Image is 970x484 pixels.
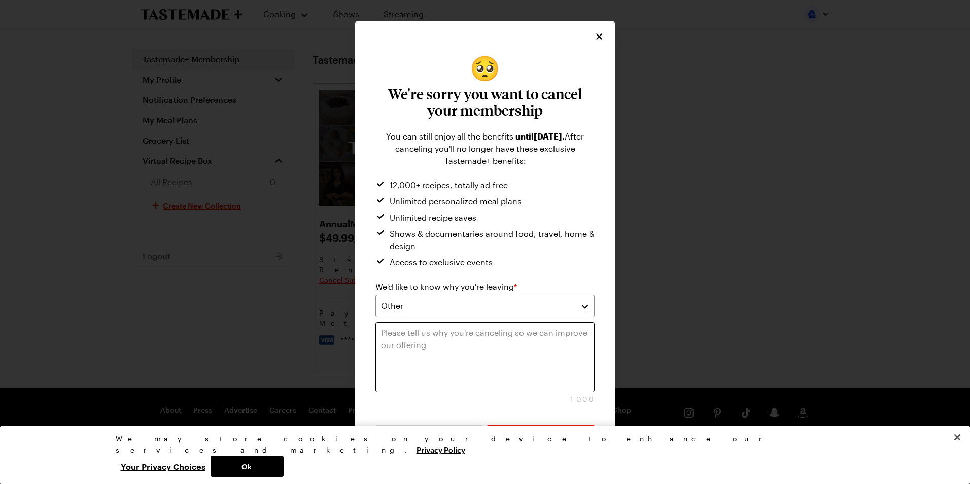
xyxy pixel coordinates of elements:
[390,195,522,208] span: Unlimited personalized meal plans
[594,31,605,42] button: Close
[116,433,846,477] div: Privacy
[375,130,595,167] div: You can still enjoy all the benefits After canceling you'll no longer have these exclusive Tastem...
[211,456,284,477] button: Ok
[116,433,846,456] div: We may store cookies on your device to enhance our services and marketing.
[390,179,508,191] span: 12,000+ recipes, totally ad-free
[487,425,595,447] button: Submit
[470,55,500,80] span: pleading face emoji
[375,281,517,293] label: We'd like to know why you're leaving
[375,394,595,404] div: 1000
[390,256,493,268] span: Access to exclusive events
[515,131,565,141] span: until [DATE] .
[116,456,211,477] button: Your Privacy Choices
[390,228,595,252] span: Shows & documentaries around food, travel, home & design
[375,425,483,447] button: Continue to Tastemade+
[375,295,595,317] button: Other
[390,212,476,224] span: Unlimited recipe saves
[375,86,595,118] h3: We're sorry you want to cancel your membership
[417,444,465,454] a: More information about your privacy, opens in a new tab
[946,426,968,448] button: Close
[381,300,403,312] span: Other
